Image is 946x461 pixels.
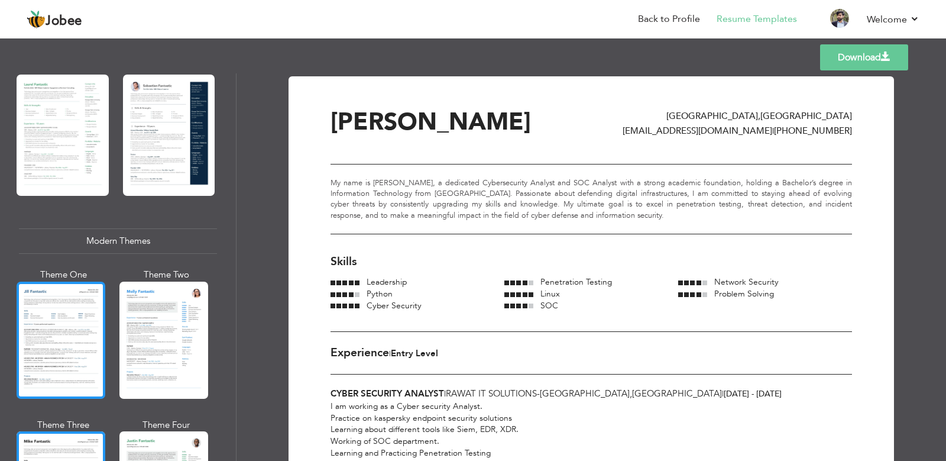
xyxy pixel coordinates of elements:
span: Experience [331,345,389,360]
span: Jobee [46,15,82,28]
a: Jobee [27,10,82,29]
img: Profile Img [830,9,849,28]
span: Leadership [367,276,407,288]
span: | [389,348,391,359]
a: Welcome [867,12,919,27]
span: [GEOGRAPHIC_DATA] [540,388,630,399]
div: Theme Three [19,419,108,431]
span: Entry Level [391,347,438,359]
a: Download [820,44,908,70]
span: [EMAIL_ADDRESS][DOMAIN_NAME] [623,125,772,137]
div: Theme Four [122,419,210,431]
span: SOC [540,300,558,311]
span: [GEOGRAPHIC_DATA] [GEOGRAPHIC_DATA] [666,110,852,122]
span: Python [367,288,393,299]
span: , [630,388,632,399]
a: Back to Profile [638,12,700,26]
span: Linux [540,288,560,299]
span: [PERSON_NAME] [331,105,531,138]
span: Network Security [714,276,779,288]
div: Theme One [19,269,108,281]
span: | [722,388,724,399]
span: | [772,125,774,137]
div: Skills [331,254,852,270]
span: Penetration Testing [540,276,612,288]
span: Problem Solving [714,288,774,299]
span: | [444,388,446,399]
p: My name is [PERSON_NAME], a dedicated Cybersecurity Analyst and SOC Analyst with a strong academi... [331,178,852,221]
span: [PHONE_NUMBER] [774,125,852,137]
span: Rawat IT Solutions [446,388,537,399]
span: , [758,110,760,122]
span: Cyber Security Analyst [331,388,444,399]
span: - [537,388,540,399]
div: Modern Themes [19,228,217,254]
div: I am working as a Cyber security Analyst. Practice on kaspersky endpoint security solutions Learn... [331,401,852,459]
span: Cyber Security [367,300,422,311]
div: Theme Two [122,269,210,281]
span: [DATE] - [DATE] [724,388,782,399]
span: [GEOGRAPHIC_DATA] [632,388,722,399]
a: Resume Templates [717,12,797,26]
img: jobee.io [27,10,46,29]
